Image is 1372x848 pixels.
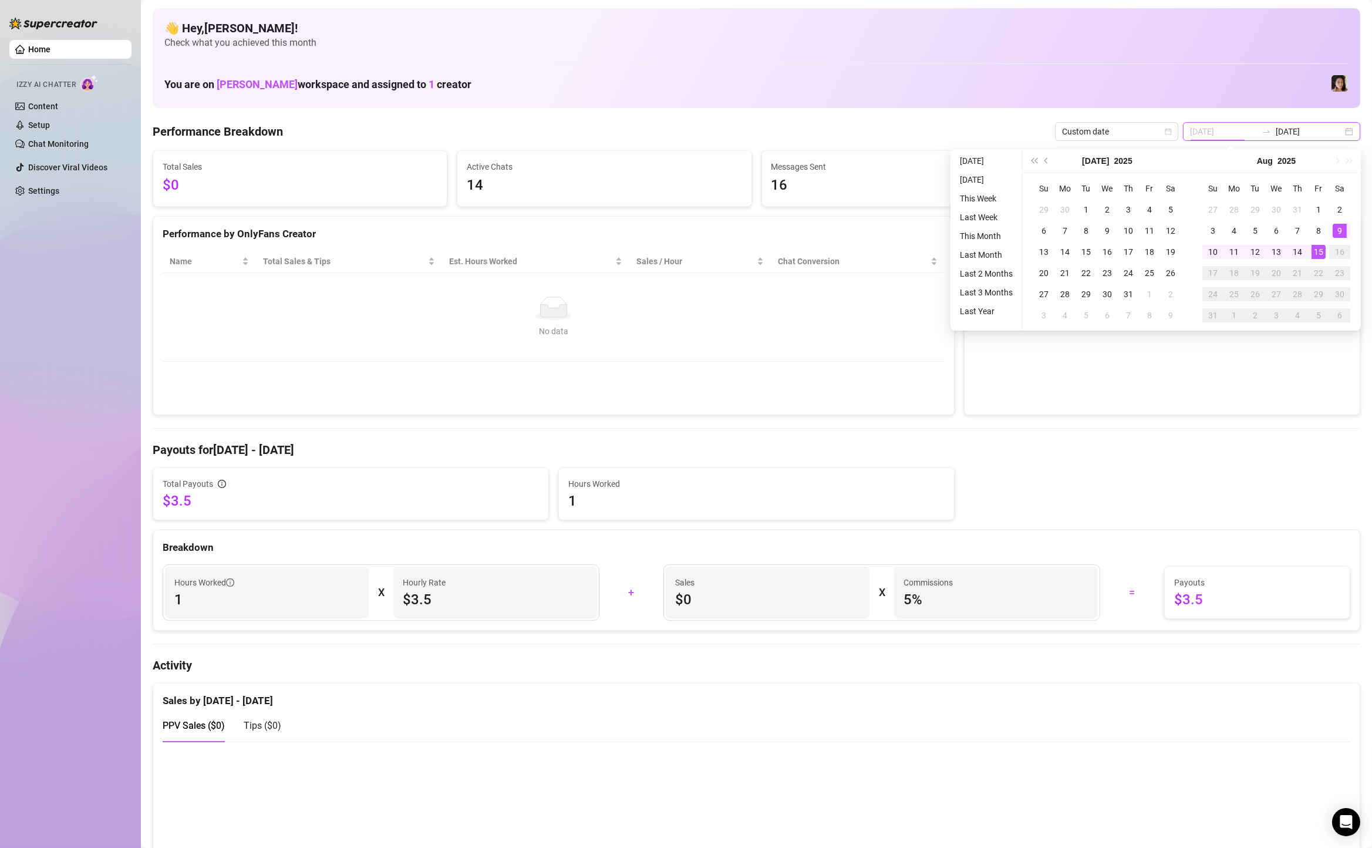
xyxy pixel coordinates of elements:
[163,684,1350,709] div: Sales by [DATE] - [DATE]
[1164,224,1178,238] div: 12
[1329,284,1350,305] td: 2025-08-30
[1033,284,1054,305] td: 2025-07-27
[1223,241,1245,263] td: 2025-08-11
[675,590,860,609] span: $0
[1142,266,1157,280] div: 25
[1277,149,1296,173] button: Choose a year
[904,590,1088,609] span: 5 %
[1118,199,1139,220] td: 2025-07-03
[1206,266,1220,280] div: 17
[1227,203,1241,217] div: 28
[771,160,1046,173] span: Messages Sent
[568,492,945,510] span: 1
[1308,263,1329,284] td: 2025-08-22
[1037,224,1051,238] div: 6
[153,123,283,140] h4: Performance Breakdown
[1262,127,1271,136] span: to
[1266,220,1287,241] td: 2025-08-06
[1118,305,1139,326] td: 2025-08-07
[217,78,298,90] span: [PERSON_NAME]
[174,576,234,589] span: Hours Worked
[1312,224,1326,238] div: 8
[1142,287,1157,301] div: 1
[1206,287,1220,301] div: 24
[1037,203,1051,217] div: 29
[675,576,860,589] span: Sales
[1037,266,1051,280] div: 20
[1033,305,1054,326] td: 2025-08-03
[1054,178,1076,199] th: Mo
[955,191,1017,206] li: This Week
[1160,199,1181,220] td: 2025-07-05
[1257,149,1273,173] button: Choose a month
[1248,287,1262,301] div: 26
[955,229,1017,243] li: This Month
[1223,178,1245,199] th: Mo
[1121,203,1135,217] div: 3
[1290,308,1304,322] div: 4
[955,173,1017,187] li: [DATE]
[1329,241,1350,263] td: 2025-08-16
[1245,284,1266,305] td: 2025-08-26
[1076,220,1097,241] td: 2025-07-08
[1333,245,1347,259] div: 16
[1227,266,1241,280] div: 18
[1165,128,1172,135] span: calendar
[955,304,1017,318] li: Last Year
[1097,263,1118,284] td: 2025-07-23
[1287,241,1308,263] td: 2025-08-14
[1227,308,1241,322] div: 1
[1100,287,1114,301] div: 30
[1223,199,1245,220] td: 2025-07-28
[1332,808,1360,836] div: Open Intercom Messenger
[1312,203,1326,217] div: 1
[1107,583,1157,602] div: =
[1097,241,1118,263] td: 2025-07-16
[1118,220,1139,241] td: 2025-07-10
[955,248,1017,262] li: Last Month
[164,78,471,91] h1: You are on workspace and assigned to creator
[28,45,50,54] a: Home
[771,174,1046,197] span: 16
[1097,305,1118,326] td: 2025-08-06
[1139,241,1160,263] td: 2025-07-18
[1333,266,1347,280] div: 23
[1082,149,1109,173] button: Choose a month
[1329,199,1350,220] td: 2025-08-02
[1164,245,1178,259] div: 19
[1245,305,1266,326] td: 2025-09-02
[1287,220,1308,241] td: 2025-08-07
[1223,305,1245,326] td: 2025-09-01
[1223,263,1245,284] td: 2025-08-18
[1142,224,1157,238] div: 11
[1058,287,1072,301] div: 28
[1100,203,1114,217] div: 2
[1040,149,1053,173] button: Previous month (PageUp)
[1290,224,1304,238] div: 7
[1287,284,1308,305] td: 2025-08-28
[1308,178,1329,199] th: Fr
[1206,224,1220,238] div: 3
[1333,224,1347,238] div: 9
[153,442,1360,458] h4: Payouts for [DATE] - [DATE]
[1312,245,1326,259] div: 15
[1121,245,1135,259] div: 17
[1266,263,1287,284] td: 2025-08-20
[1290,203,1304,217] div: 31
[80,75,99,92] img: AI Chatter
[163,160,437,173] span: Total Sales
[1223,284,1245,305] td: 2025-08-25
[1076,305,1097,326] td: 2025-08-05
[163,226,945,242] div: Performance by OnlyFans Creator
[1333,308,1347,322] div: 6
[1054,220,1076,241] td: 2025-07-07
[1262,127,1271,136] span: swap-right
[226,578,234,587] span: info-circle
[1121,224,1135,238] div: 10
[879,583,885,602] div: X
[378,583,384,602] div: X
[1290,266,1304,280] div: 21
[1202,263,1223,284] td: 2025-08-17
[1037,245,1051,259] div: 13
[1266,241,1287,263] td: 2025-08-13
